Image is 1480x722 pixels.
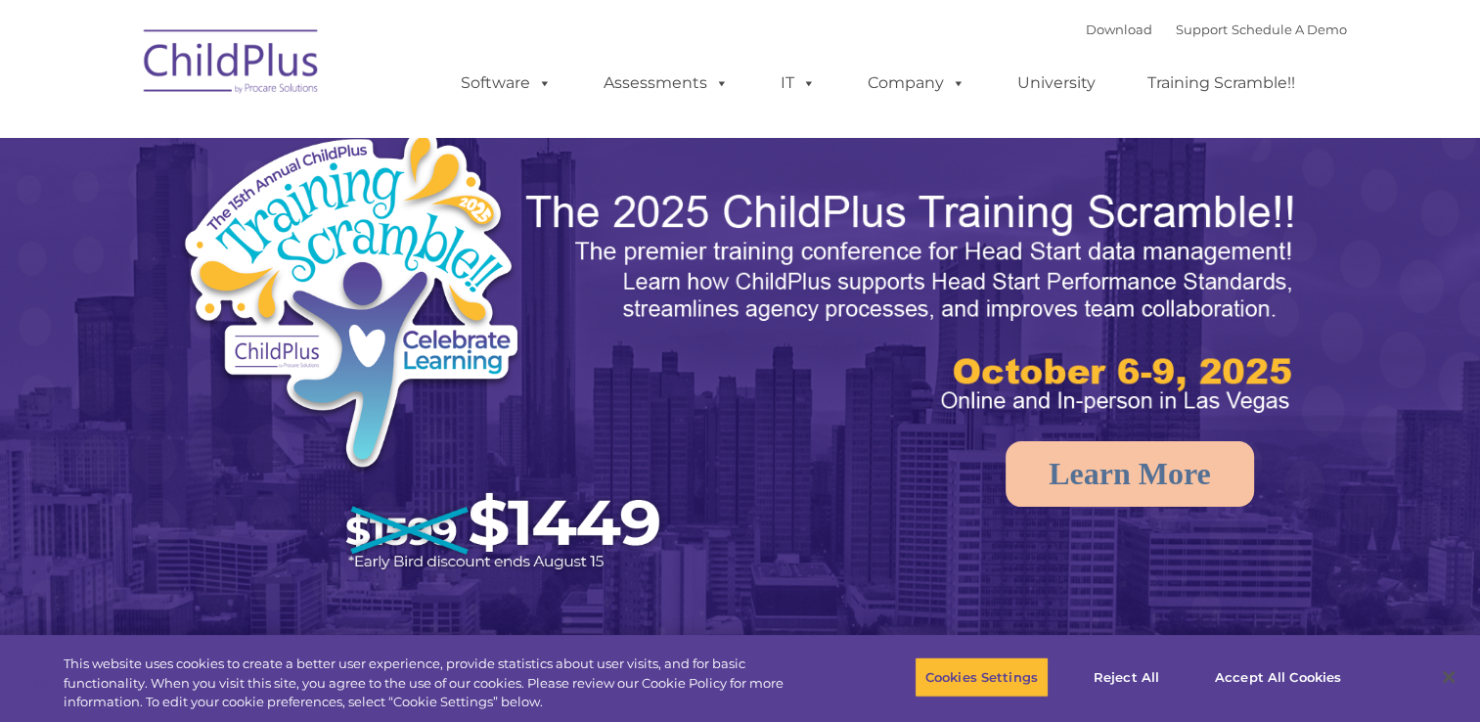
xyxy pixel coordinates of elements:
[1086,22,1347,37] font: |
[134,16,330,113] img: ChildPlus by Procare Solutions
[915,656,1049,698] button: Cookies Settings
[1176,22,1228,37] a: Support
[272,209,355,224] span: Phone number
[1427,655,1470,699] button: Close
[1006,441,1254,507] a: Learn More
[272,129,332,144] span: Last name
[1065,656,1188,698] button: Reject All
[584,64,748,103] a: Assessments
[761,64,835,103] a: IT
[1128,64,1315,103] a: Training Scramble!!
[848,64,985,103] a: Company
[441,64,571,103] a: Software
[64,654,814,712] div: This website uses cookies to create a better user experience, provide statistics about user visit...
[1232,22,1347,37] a: Schedule A Demo
[1086,22,1152,37] a: Download
[1204,656,1352,698] button: Accept All Cookies
[998,64,1115,103] a: University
